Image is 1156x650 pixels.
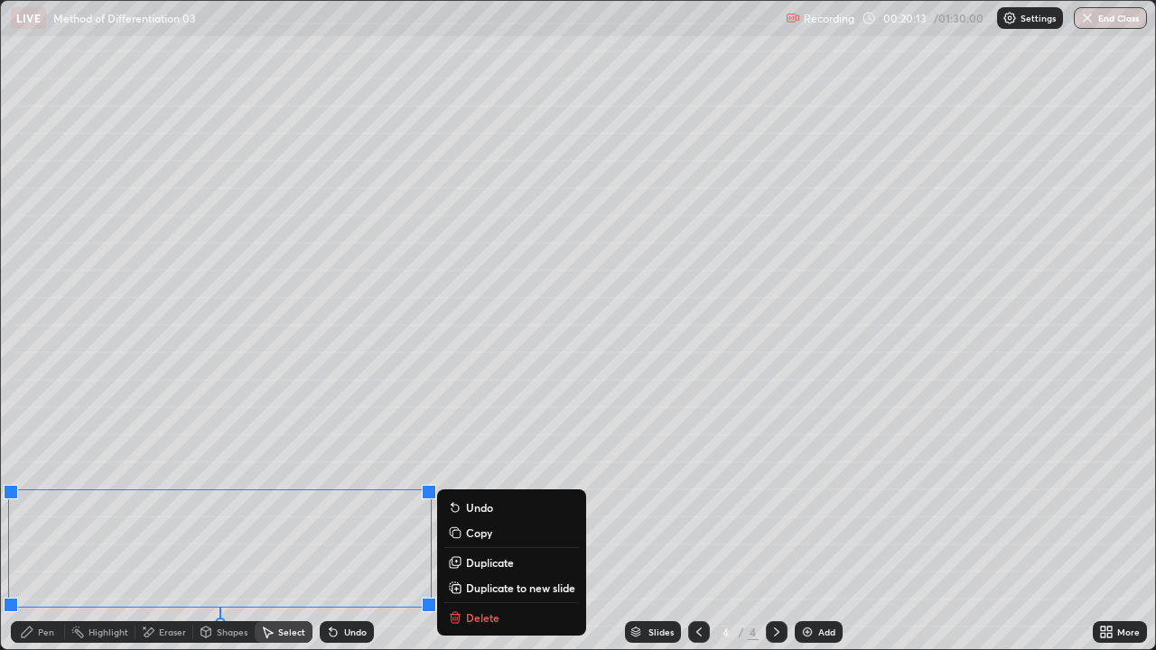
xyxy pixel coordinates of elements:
p: Duplicate to new slide [466,580,575,595]
button: Delete [444,607,579,628]
img: class-settings-icons [1002,11,1017,25]
div: Pen [38,627,54,636]
button: Copy [444,522,579,543]
div: Highlight [89,627,128,636]
p: Method of Differentiation 03 [53,11,196,25]
div: Select [278,627,305,636]
p: Copy [466,525,492,540]
img: end-class-cross [1080,11,1095,25]
button: Duplicate to new slide [444,577,579,599]
p: Duplicate [466,555,514,570]
button: Undo [444,497,579,518]
div: Shapes [217,627,247,636]
div: 4 [717,627,735,637]
button: End Class [1074,7,1147,29]
p: LIVE [16,11,41,25]
p: Recording [804,12,854,25]
div: Slides [648,627,674,636]
p: Undo [466,500,493,515]
p: Delete [466,610,499,625]
button: Duplicate [444,552,579,573]
div: Add [818,627,835,636]
div: 4 [748,624,759,640]
img: recording.375f2c34.svg [786,11,800,25]
img: add-slide-button [800,625,815,639]
div: Eraser [159,627,186,636]
p: Settings [1021,14,1056,23]
div: More [1117,627,1140,636]
div: Undo [344,627,367,636]
div: / [739,627,744,637]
